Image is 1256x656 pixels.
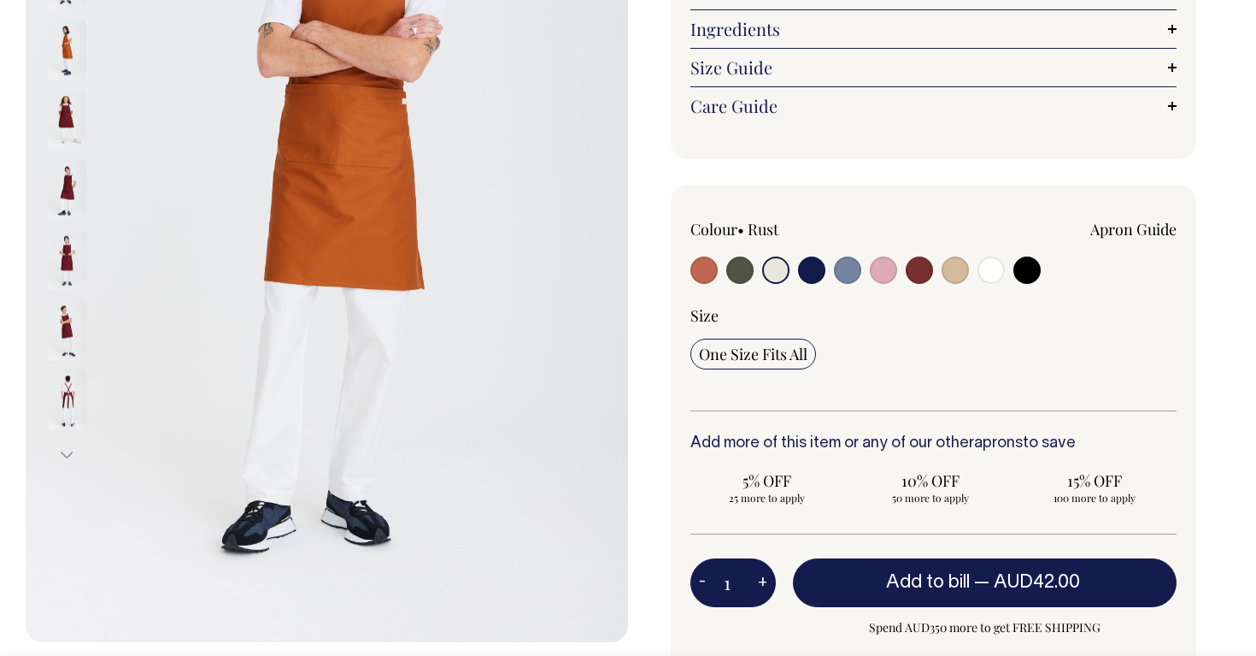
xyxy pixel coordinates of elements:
span: One Size Fits All [699,344,807,364]
span: — [974,574,1084,591]
img: burgundy [48,160,86,220]
img: burgundy [48,230,86,290]
input: One Size Fits All [690,339,816,369]
span: 5% OFF [699,470,836,491]
img: burgundy [48,300,86,360]
span: 100 more to apply [1026,491,1163,505]
span: AUD42.00 [994,574,1080,591]
input: 5% OFF 25 more to apply [690,465,844,510]
span: • [737,219,744,239]
span: 15% OFF [1026,470,1163,491]
a: Apron Guide [1090,219,1177,239]
span: Add to bill [886,574,970,591]
input: 10% OFF 50 more to apply [854,465,1008,510]
label: Rust [748,219,778,239]
button: - [690,566,714,600]
a: Care Guide [690,96,1177,116]
span: Spend AUD350 more to get FREE SHIPPING [793,618,1177,638]
button: Next [54,435,79,474]
span: 50 more to apply [863,491,1000,505]
a: aprons [974,436,1023,451]
button: Add to bill —AUD42.00 [793,558,1177,606]
a: Ingredients [690,19,1177,39]
img: burgundy [48,370,86,430]
span: 25 more to apply [699,491,836,505]
img: rust [48,20,86,80]
input: 15% OFF 100 more to apply [1018,465,1171,510]
img: burgundy [48,90,86,150]
span: 10% OFF [863,470,1000,491]
div: Colour [690,219,885,239]
button: + [749,566,776,600]
h6: Add more of this item or any of our other to save [690,435,1177,452]
div: Size [690,305,1177,326]
a: Size Guide [690,57,1177,78]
